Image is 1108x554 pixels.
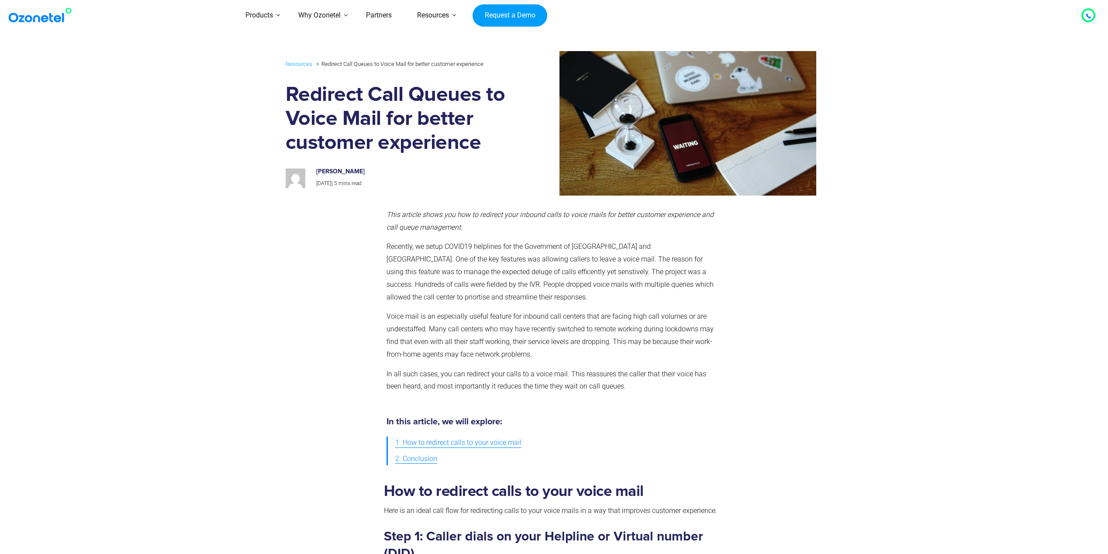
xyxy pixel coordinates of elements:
[473,4,547,27] a: Request a Demo
[286,83,510,155] h1: Redirect Call Queues to Voice Mail for better customer experience
[334,180,337,186] span: 5
[395,453,437,465] span: 2. Conclusion
[316,179,500,189] p: |
[387,210,714,231] em: This article shows you how to redirect your inbound calls to voice mails for better customer expe...
[387,310,718,361] p: Voice mail is an especially useful feature for inbound call centers that are facing high call vol...
[395,437,521,449] span: 1. How to redirect calls to your voice mail
[387,417,718,426] h5: In this article, we will explore:
[395,435,521,451] a: 1. How to redirect calls to your voice mail
[316,180,331,186] span: [DATE]
[387,368,718,393] p: In all such cases, you can redirect your calls to a voice mail. This reassures the caller that th...
[338,180,362,186] span: mins read
[286,169,305,188] img: b1a9a1d8ee508b1743aa4a8aff369c15c71583b4234ac532cedb3fdd22b562e0
[316,168,500,175] h6: [PERSON_NAME]
[387,241,718,303] p: Recently, we setup COVID19 helplines for the Government of [GEOGRAPHIC_DATA] and [GEOGRAPHIC_DATA...
[384,484,644,499] strong: How to redirect calls to your voice mail
[314,58,483,69] li: Redirect Call Queues to Voice Mail for better customer experience
[384,505,721,517] p: Here is an ideal call flow for redirecting calls to your voice mails in a way that improves custo...
[395,451,437,467] a: 2. Conclusion
[286,59,312,69] a: Resources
